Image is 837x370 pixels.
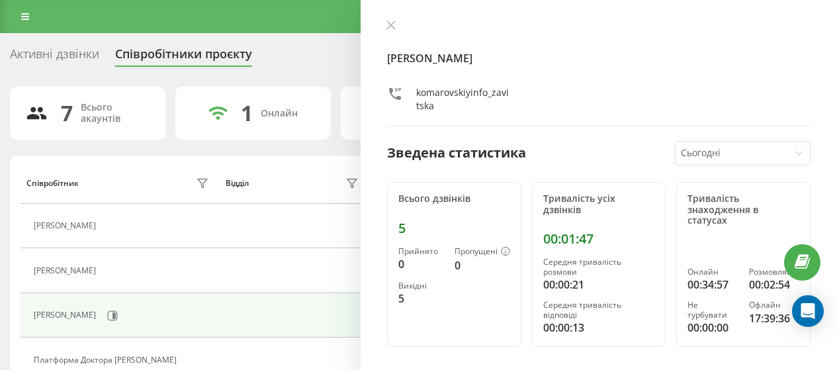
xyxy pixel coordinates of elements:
[543,257,655,277] div: Середня тривалість розмови
[687,320,738,336] div: 00:00:00
[455,247,510,257] div: Пропущені
[81,102,150,124] div: Всього акаунтів
[543,301,655,320] div: Середня тривалість відповіді
[34,221,99,230] div: [PERSON_NAME]
[792,295,824,327] div: Open Intercom Messenger
[543,193,655,216] div: Тривалість усіх дзвінків
[687,301,738,320] div: Не турбувати
[26,179,79,188] div: Співробітник
[398,247,444,256] div: Прийнято
[398,193,510,205] div: Всього дзвінків
[34,266,99,275] div: [PERSON_NAME]
[10,47,99,68] div: Активні дзвінки
[398,220,510,236] div: 5
[398,291,444,306] div: 5
[455,257,510,273] div: 0
[687,193,799,226] div: Тривалість знаходження в статусах
[687,267,738,277] div: Онлайн
[34,310,99,320] div: [PERSON_NAME]
[749,310,799,326] div: 17:39:36
[416,86,511,113] div: komarovskiyinfo_zavitska
[61,101,73,126] div: 7
[749,267,799,277] div: Розмовляє
[398,256,444,272] div: 0
[749,301,799,310] div: Офлайн
[543,277,655,293] div: 00:00:21
[398,281,444,291] div: Вихідні
[749,277,799,293] div: 00:02:54
[261,108,298,119] div: Онлайн
[543,231,655,247] div: 00:01:47
[543,320,655,336] div: 00:00:13
[241,101,253,126] div: 1
[115,47,252,68] div: Співробітники проєкту
[387,143,526,163] div: Зведена статистика
[387,50,811,66] h4: [PERSON_NAME]
[34,355,180,365] div: Платформа Доктора [PERSON_NAME]
[687,277,738,293] div: 00:34:57
[226,179,249,188] div: Відділ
